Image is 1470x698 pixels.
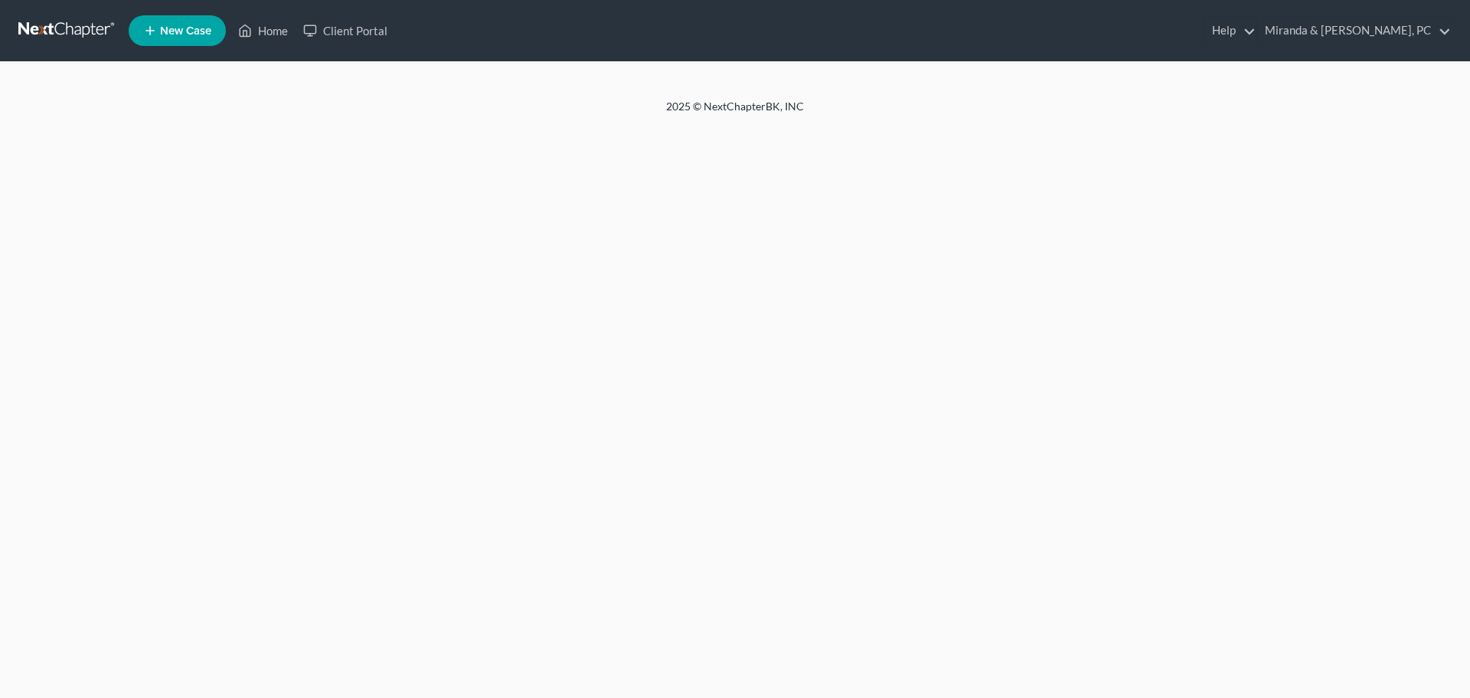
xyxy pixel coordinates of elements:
[299,99,1171,126] div: 2025 © NextChapterBK, INC
[1204,17,1256,44] a: Help
[230,17,296,44] a: Home
[1257,17,1451,44] a: Miranda & [PERSON_NAME], PC
[129,15,226,46] new-legal-case-button: New Case
[296,17,395,44] a: Client Portal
